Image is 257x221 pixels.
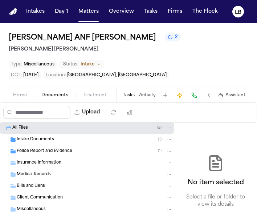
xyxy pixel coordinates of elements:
span: Intake Documents [17,137,54,143]
button: Intakes [23,5,48,18]
span: Assistant [225,92,245,98]
span: [DATE] [23,73,38,77]
button: Edit DOL: 2025-07-31 [9,72,41,79]
button: Day 1 [52,5,71,18]
h2: [PERSON_NAME] [PERSON_NAME] [9,45,248,54]
span: Bills and Liens [17,183,45,189]
button: Create Immediate Task [175,90,185,100]
span: ( 2 ) [157,126,162,130]
span: [GEOGRAPHIC_DATA], [GEOGRAPHIC_DATA] [67,73,167,77]
a: Home [9,8,17,15]
span: Location : [46,73,66,77]
span: Type : [11,62,23,67]
button: Change status from Intake [60,60,105,69]
img: Finch Logo [9,8,17,15]
span: Miscellaneous [24,62,54,67]
span: All Files [12,125,28,131]
button: 2 active tasks [165,33,181,41]
span: DOL : [11,73,22,77]
span: ( 1 ) [158,149,162,153]
span: Miscellaneous [17,206,46,213]
button: Assistant [218,92,245,98]
span: Medical Records [17,172,51,178]
input: Search files [3,106,70,119]
h2: No item selected [188,178,244,188]
span: Client Communication [17,195,63,201]
span: Police Report and Evidence [17,148,72,154]
span: Intake [81,61,94,67]
button: Firms [165,5,185,18]
span: Insurance Information [17,160,61,166]
span: Documents [41,92,68,98]
span: Status: [63,61,78,67]
button: Upload [70,106,104,119]
button: Edit matter name [9,32,156,44]
button: Add Task [160,90,170,100]
button: The Flock [189,5,221,18]
h1: [PERSON_NAME] ANF [PERSON_NAME] [9,32,156,44]
button: Make a Call [189,90,199,100]
button: Matters [76,5,102,18]
span: 2 [175,34,178,40]
button: Activity [139,92,156,98]
button: Edit Location: West Valley, UT [44,72,169,79]
span: Home [13,92,27,98]
span: Treatment [83,92,107,98]
span: ( 1 ) [158,137,162,141]
button: Tasks [123,92,135,98]
button: Edit Type: Miscellaneous [9,61,57,68]
p: Select a file or folder to view its details [183,194,248,208]
button: Tasks [141,5,160,18]
button: Overview [106,5,137,18]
